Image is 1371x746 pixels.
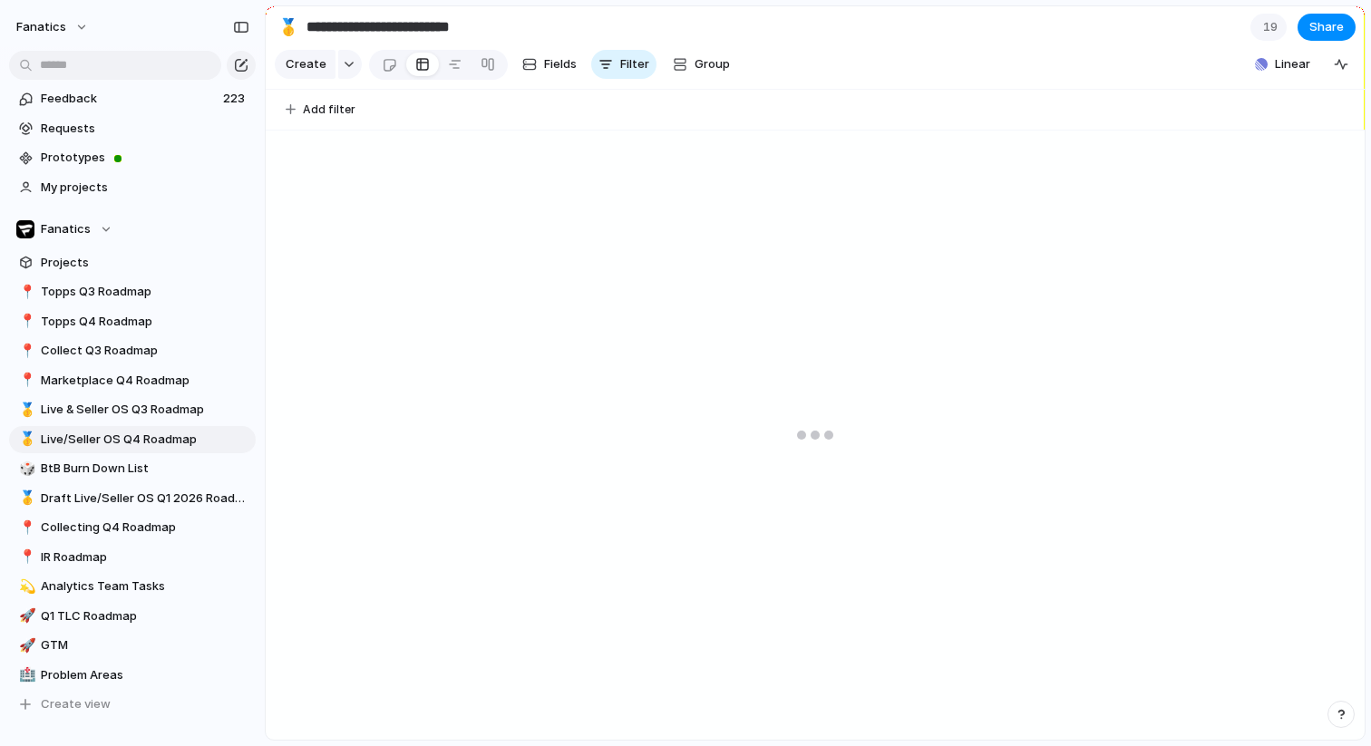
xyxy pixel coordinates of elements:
[41,283,249,301] span: Topps Q3 Roadmap
[1248,51,1318,78] button: Linear
[9,544,256,571] a: 📍IR Roadmap
[41,313,249,331] span: Topps Q4 Roadmap
[19,576,32,597] div: 💫
[695,55,730,73] span: Group
[41,179,249,197] span: My projects
[275,97,366,122] button: Add filter
[9,308,256,335] a: 📍Topps Q4 Roadmap
[16,401,34,419] button: 🥇
[9,485,256,512] a: 🥇Draft Live/Seller OS Q1 2026 Roadmap
[223,90,248,108] span: 223
[41,636,249,654] span: GTM
[515,50,584,79] button: Fields
[1309,18,1344,36] span: Share
[41,577,249,596] span: Analytics Team Tasks
[41,607,249,625] span: Q1 TLC Roadmap
[19,635,32,656] div: 🚀
[19,606,32,626] div: 🚀
[16,460,34,478] button: 🎲
[41,489,249,508] span: Draft Live/Seller OS Q1 2026 Roadmap
[19,400,32,421] div: 🥇
[275,50,335,79] button: Create
[8,13,98,42] button: fanatics
[9,249,256,276] a: Projects
[19,547,32,567] div: 📍
[591,50,656,79] button: Filter
[16,607,34,625] button: 🚀
[1298,14,1356,41] button: Share
[41,120,249,138] span: Requests
[664,50,739,79] button: Group
[9,662,256,689] a: 🏥Problem Areas
[41,460,249,478] span: BtB Burn Down List
[9,573,256,600] a: 💫Analytics Team Tasks
[19,282,32,303] div: 📍
[9,455,256,482] a: 🎲BtB Burn Down List
[9,278,256,305] a: 📍Topps Q3 Roadmap
[9,174,256,201] a: My projects
[19,488,32,509] div: 🥇
[9,426,256,453] a: 🥇Live/Seller OS Q4 Roadmap
[41,401,249,419] span: Live & Seller OS Q3 Roadmap
[9,144,256,171] a: Prototypes
[16,577,34,596] button: 💫
[16,636,34,654] button: 🚀
[41,220,91,238] span: Fanatics
[16,431,34,449] button: 🥇
[16,313,34,331] button: 📍
[41,149,249,167] span: Prototypes
[16,342,34,360] button: 📍
[274,13,303,42] button: 🥇
[9,337,256,364] a: 📍Collect Q3 Roadmap
[41,518,249,537] span: Collecting Q4 Roadmap
[1263,18,1283,36] span: 19
[9,632,256,659] a: 🚀GTM
[41,342,249,360] span: Collect Q3 Roadmap
[303,102,355,118] span: Add filter
[9,514,256,541] a: 📍Collecting Q4 Roadmap
[19,429,32,450] div: 🥇
[19,664,32,685] div: 🏥
[9,396,256,423] a: 🥇Live & Seller OS Q3 Roadmap
[9,216,256,243] button: Fanatics
[16,518,34,537] button: 📍
[41,666,249,684] span: Problem Areas
[41,548,249,567] span: IR Roadmap
[1275,55,1310,73] span: Linear
[41,695,111,713] span: Create view
[9,85,256,112] a: Feedback223
[16,18,66,36] span: fanatics
[9,691,256,718] button: Create view
[19,459,32,480] div: 🎲
[16,548,34,567] button: 📍
[19,370,32,391] div: 📍
[544,55,577,73] span: Fields
[9,115,256,142] a: Requests
[9,367,256,394] a: 📍Marketplace Q4 Roadmap
[278,15,298,39] div: 🥇
[16,372,34,390] button: 📍
[9,603,256,630] a: 🚀Q1 TLC Roadmap
[41,90,218,108] span: Feedback
[286,55,326,73] span: Create
[19,518,32,538] div: 📍
[620,55,649,73] span: Filter
[41,254,249,272] span: Projects
[41,372,249,390] span: Marketplace Q4 Roadmap
[16,666,34,684] button: 🏥
[19,341,32,362] div: 📍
